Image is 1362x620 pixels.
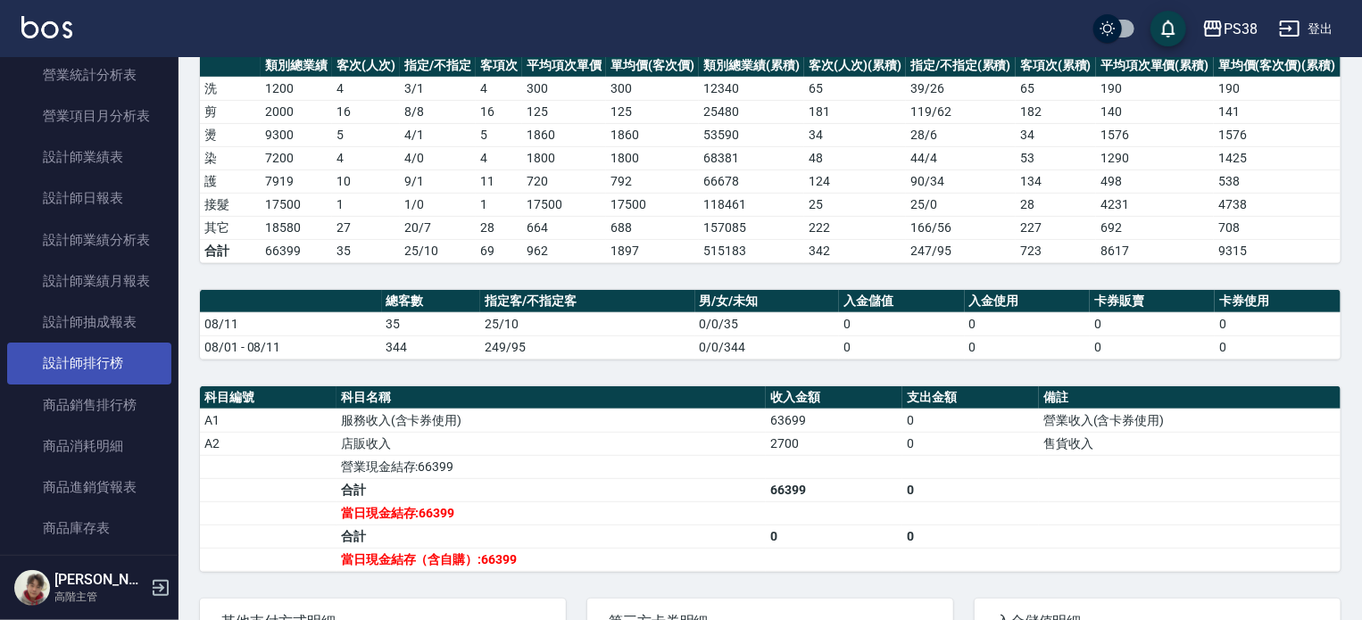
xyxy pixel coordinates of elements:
td: 90 / 34 [906,169,1016,193]
td: 8 / 8 [400,100,476,123]
td: 300 [606,77,699,100]
td: 166 / 56 [906,216,1016,239]
td: 0 [839,312,964,335]
td: 1800 [606,146,699,169]
td: 洗 [200,77,261,100]
td: 2000 [261,100,332,123]
th: 平均項次單價 [522,54,606,78]
button: 登出 [1272,12,1341,45]
td: 合計 [336,478,766,501]
td: 44 / 4 [906,146,1016,169]
td: 25/10 [400,239,476,262]
td: 125 [606,100,699,123]
td: 688 [606,216,699,239]
th: 指定/不指定(累積) [906,54,1016,78]
td: 498 [1096,169,1214,193]
td: 7919 [261,169,332,193]
td: 1 / 0 [400,193,476,216]
a: 商品庫存表 [7,508,171,549]
td: 4 [476,146,522,169]
td: 515183 [699,239,804,262]
td: 708 [1214,216,1341,239]
td: 1425 [1214,146,1341,169]
td: 營業現金結存:66399 [336,455,766,478]
td: 其它 [200,216,261,239]
td: 1 [476,193,522,216]
td: 9300 [261,123,332,146]
td: 118461 [699,193,804,216]
th: 男/女/未知 [695,290,840,313]
td: 當日現金結存:66399 [336,501,766,525]
td: 08/01 - 08/11 [200,335,382,359]
a: 商品銷售排行榜 [7,384,171,426]
a: 商品進銷貨報表 [7,467,171,508]
td: 1897 [606,239,699,262]
td: 25/10 [480,312,694,335]
th: 客次(人次) [332,54,400,78]
td: 962 [522,239,606,262]
th: 卡券使用 [1215,290,1341,313]
td: 342 [804,239,906,262]
td: 0 [1215,335,1341,359]
td: 66399 [261,239,332,262]
td: 9 / 1 [400,169,476,193]
td: 8617 [1096,239,1214,262]
td: 剪 [200,100,261,123]
td: 25 / 0 [906,193,1016,216]
td: 11 [476,169,522,193]
td: 65 [804,77,906,100]
th: 入金使用 [965,290,1090,313]
td: 300 [522,77,606,100]
td: 124 [804,169,906,193]
td: 25480 [699,100,804,123]
th: 卡券販賣 [1090,290,1215,313]
td: 20 / 7 [400,216,476,239]
td: 0 [902,525,1039,548]
table: a dense table [200,54,1341,263]
td: 4738 [1214,193,1341,216]
p: 高階主管 [54,589,145,605]
td: 0 [839,335,964,359]
th: 科目名稱 [336,386,766,409]
td: 723 [1016,239,1096,262]
img: Person [14,570,50,606]
a: 營業統計分析表 [7,54,171,95]
td: 222 [804,216,906,239]
td: A2 [200,432,336,455]
td: 0/0/344 [695,335,840,359]
td: 0 [1215,312,1341,335]
th: 總客數 [382,290,481,313]
td: 0 [902,478,1039,501]
th: 指定/不指定 [400,54,476,78]
td: 4 / 1 [400,123,476,146]
td: 護 [200,169,261,193]
th: 客次(人次)(累積) [804,54,906,78]
td: 4 [476,77,522,100]
td: 售貨收入 [1039,432,1341,455]
td: 17500 [261,193,332,216]
td: 4 [332,146,400,169]
button: PS38 [1195,11,1265,47]
td: 7200 [261,146,332,169]
td: 53590 [699,123,804,146]
h5: [PERSON_NAME] [54,571,145,589]
td: 28 [1016,193,1096,216]
td: 10 [332,169,400,193]
td: 0/0/35 [695,312,840,335]
td: 247/95 [906,239,1016,262]
button: save [1150,11,1186,46]
td: 181 [804,100,906,123]
td: 227 [1016,216,1096,239]
th: 客項次(累積) [1016,54,1096,78]
td: 1800 [522,146,606,169]
td: 125 [522,100,606,123]
td: 0 [902,409,1039,432]
td: 08/11 [200,312,382,335]
td: 69 [476,239,522,262]
td: 4 [332,77,400,100]
td: 1576 [1214,123,1341,146]
td: 344 [382,335,481,359]
td: 4231 [1096,193,1214,216]
td: 12340 [699,77,804,100]
td: 182 [1016,100,1096,123]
